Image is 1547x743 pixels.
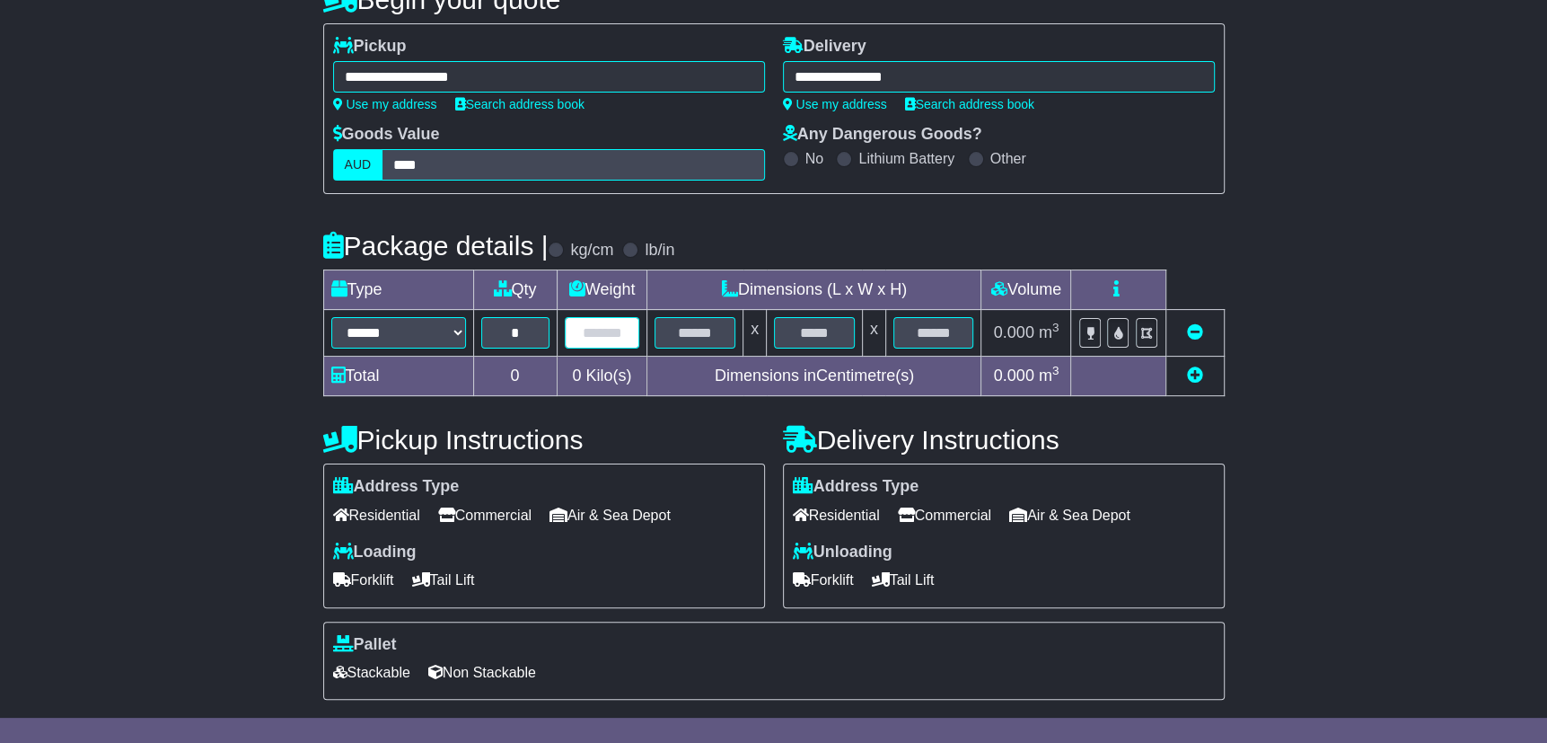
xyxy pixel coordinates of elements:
[647,270,981,310] td: Dimensions (L x W x H)
[438,501,532,529] span: Commercial
[455,97,585,111] a: Search address book
[570,241,613,261] label: kg/cm
[1187,323,1203,341] a: Remove this item
[793,543,892,562] label: Unloading
[412,566,475,594] span: Tail Lift
[981,270,1071,310] td: Volume
[872,566,935,594] span: Tail Lift
[994,367,1034,385] span: 0.000
[473,357,557,396] td: 0
[333,566,394,594] span: Forklift
[1039,367,1059,385] span: m
[1052,321,1059,334] sup: 3
[557,357,647,396] td: Kilo(s)
[805,150,823,167] label: No
[428,659,536,686] span: Non Stackable
[645,241,674,261] label: lb/in
[783,97,887,111] a: Use my address
[994,323,1034,341] span: 0.000
[898,501,991,529] span: Commercial
[549,501,671,529] span: Air & Sea Depot
[1039,323,1059,341] span: m
[1009,501,1130,529] span: Air & Sea Depot
[1187,367,1203,385] a: Add new item
[572,367,581,385] span: 0
[1052,364,1059,377] sup: 3
[333,659,410,686] span: Stackable
[333,501,420,529] span: Residential
[333,97,437,111] a: Use my address
[333,543,417,562] label: Loading
[858,150,954,167] label: Lithium Battery
[323,425,765,455] h4: Pickup Instructions
[793,566,854,594] span: Forklift
[743,310,767,357] td: x
[473,270,557,310] td: Qty
[783,425,1225,455] h4: Delivery Instructions
[862,310,885,357] td: x
[323,357,473,396] td: Total
[333,149,383,181] label: AUD
[333,37,407,57] label: Pickup
[990,150,1026,167] label: Other
[333,125,440,145] label: Goods Value
[323,231,549,261] h4: Package details |
[793,501,880,529] span: Residential
[793,477,919,497] label: Address Type
[783,125,982,145] label: Any Dangerous Goods?
[333,635,397,655] label: Pallet
[647,357,981,396] td: Dimensions in Centimetre(s)
[783,37,866,57] label: Delivery
[557,270,647,310] td: Weight
[905,97,1034,111] a: Search address book
[333,477,460,497] label: Address Type
[323,270,473,310] td: Type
